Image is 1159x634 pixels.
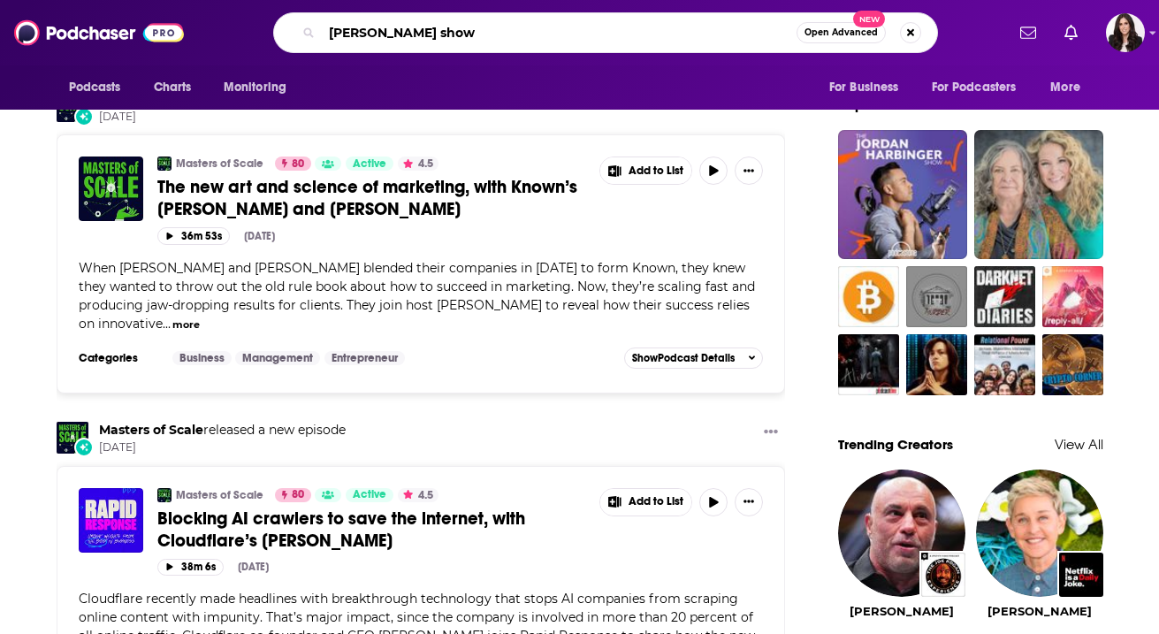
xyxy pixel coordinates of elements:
[57,422,88,454] img: Masters of Scale
[1059,553,1103,597] img: Netflix Is A Daily Joke
[157,508,525,552] span: Blocking AI crawlers to save the internet, with Cloudflare’s [PERSON_NAME]
[976,470,1103,597] img: Ellen DeGeneres
[211,71,309,104] button: open menu
[353,486,386,504] span: Active
[74,438,94,457] div: New Episode
[838,130,967,259] img: The Jordan Harbinger Show
[292,486,304,504] span: 80
[238,561,269,573] div: [DATE]
[1055,436,1103,453] a: View All
[292,156,304,173] span: 80
[1042,266,1103,327] img: Reply All
[275,157,311,171] a: 80
[176,157,263,171] a: Masters of Scale
[1057,18,1085,48] a: Show notifications dropdown
[99,422,203,438] a: Masters of Scale
[74,107,94,126] div: New Episode
[322,19,797,47] input: Search podcasts, credits, & more...
[154,75,192,100] span: Charts
[1106,13,1145,52] span: Logged in as RebeccaShapiro
[1042,334,1103,395] img: Crypto Corner - Bitcoin and Blockchain
[346,488,393,502] a: Active
[157,227,230,244] button: 36m 53s
[142,71,202,104] a: Charts
[1106,13,1145,52] img: User Profile
[79,157,143,221] img: The new art and science of marketing, with Known’s Ross Martin and Kern Schireson
[629,495,683,508] span: Add to List
[629,164,683,178] span: Add to List
[172,317,200,332] button: more
[838,470,965,597] img: Joe Rogan
[921,553,965,597] img: The Joe Rogan Experience
[600,157,692,184] button: Show More Button
[757,422,785,444] button: Show More Button
[157,176,577,220] span: The new art and science of marketing, with Known’s [PERSON_NAME] and [PERSON_NAME]
[906,266,967,327] img: Small Town Murder
[79,488,143,553] img: Blocking AI crawlers to save the internet, with Cloudflare’s Matthew Prince
[157,508,587,552] a: Blocking AI crawlers to save the internet, with Cloudflare’s [PERSON_NAME]
[224,75,286,100] span: Monitoring
[850,604,954,618] a: Joe Rogan
[829,75,899,100] span: For Business
[99,440,346,455] span: [DATE]
[79,260,755,332] span: When [PERSON_NAME] and [PERSON_NAME] blended their companies in [DATE] to form Known, they knew t...
[99,422,346,439] h3: released a new episode
[157,176,587,220] a: The new art and science of marketing, with Known’s [PERSON_NAME] and [PERSON_NAME]
[353,156,386,173] span: Active
[398,157,438,171] button: 4.5
[324,351,405,365] a: Entrepreneur
[804,28,878,37] span: Open Advanced
[157,488,172,502] img: Masters of Scale
[1050,75,1080,100] span: More
[176,488,263,502] a: Masters of Scale
[838,436,953,453] a: Trending Creators
[57,71,144,104] button: open menu
[244,230,275,242] div: [DATE]
[817,71,921,104] button: open menu
[157,559,224,576] button: 38m 6s
[157,157,172,171] img: Masters of Scale
[906,334,967,395] img: Cryptocurrency for Beginners: with Crypto Casey
[632,352,735,364] span: Show Podcast Details
[398,488,438,502] button: 4.5
[987,604,1092,618] a: Ellen DeGeneres
[735,488,763,516] button: Show More Button
[273,12,938,53] div: Search podcasts, credits, & more...
[14,16,184,50] img: Podchaser - Follow, Share and Rate Podcasts
[1038,71,1102,104] button: open menu
[1106,13,1145,52] button: Show profile menu
[838,266,899,327] img: Daily Bitcoin Podcast
[99,110,346,125] span: [DATE]
[235,351,320,365] a: Management
[974,130,1103,259] img: Psychic Teachers
[797,22,886,43] button: Open AdvancedNew
[838,334,899,395] img: We're Alive
[79,351,158,365] h3: Categories
[600,489,692,516] button: Show More Button
[932,75,1017,100] span: For Podcasters
[920,71,1042,104] button: open menu
[735,157,763,185] button: Show More Button
[69,75,121,100] span: Podcasts
[974,334,1035,395] img: Circling Guide Podcasts
[346,157,393,171] a: Active
[172,351,232,365] a: Business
